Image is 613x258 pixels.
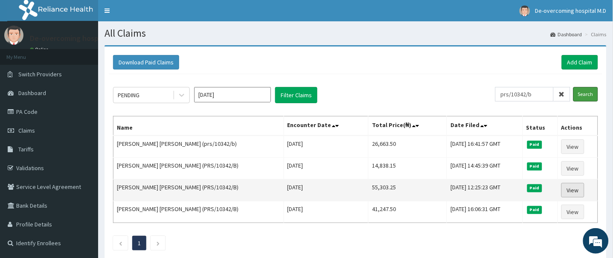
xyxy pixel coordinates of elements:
a: View [561,183,584,197]
span: We're online! [49,75,118,162]
a: Online [30,46,50,52]
a: Previous page [119,239,122,247]
td: 55,303.25 [369,180,447,201]
td: [DATE] 14:45:39 GMT [447,158,523,180]
a: View [561,161,584,176]
a: Dashboard [551,31,582,38]
th: Encounter Date [284,116,369,136]
td: [DATE] [284,136,369,158]
td: [DATE] [284,201,369,223]
img: d_794563401_company_1708531726252_794563401 [16,43,35,64]
td: [DATE] 16:06:31 GMT [447,201,523,223]
a: Next page [156,239,160,247]
td: 14,838.15 [369,158,447,180]
td: [PERSON_NAME] [PERSON_NAME] (prs/10342/b) [113,136,284,158]
td: [DATE] [284,158,369,180]
th: Total Price(₦) [369,116,447,136]
input: Search by HMO ID [495,87,554,101]
input: Search [573,87,598,101]
a: View [561,205,584,219]
div: PENDING [118,91,139,99]
a: View [561,139,584,154]
td: [DATE] 12:25:23 GMT [447,180,523,201]
td: 26,663.50 [369,136,447,158]
h1: All Claims [105,28,607,39]
td: [DATE] 16:41:57 GMT [447,136,523,158]
th: Name [113,116,284,136]
p: De-overcoming hospital M.D [30,35,123,42]
span: Dashboard [18,89,46,97]
span: Paid [527,162,543,170]
div: Minimize live chat window [140,4,160,25]
a: Add Claim [562,55,598,70]
span: De-overcoming hospital M.D [535,7,607,14]
th: Date Filed [447,116,523,136]
td: 41,247.50 [369,201,447,223]
span: Claims [18,127,35,134]
th: Status [523,116,558,136]
li: Claims [583,31,607,38]
span: Paid [527,141,543,148]
img: User Image [4,26,23,45]
td: [PERSON_NAME] [PERSON_NAME] (PRS/10342/B) [113,180,284,201]
td: [DATE] [284,180,369,201]
span: Tariffs [18,145,34,153]
span: Switch Providers [18,70,62,78]
img: User Image [520,6,530,16]
span: Paid [527,206,543,214]
input: Select Month and Year [194,87,271,102]
th: Actions [558,116,598,136]
textarea: Type your message and hit 'Enter' [4,169,163,199]
a: Page 1 is your current page [138,239,141,247]
td: [PERSON_NAME] [PERSON_NAME] (PRS/10342/B) [113,201,284,223]
div: Chat with us now [44,48,143,59]
button: Filter Claims [275,87,317,103]
span: Paid [527,184,543,192]
button: Download Paid Claims [113,55,179,70]
td: [PERSON_NAME] [PERSON_NAME] (PRS/10342/B) [113,158,284,180]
